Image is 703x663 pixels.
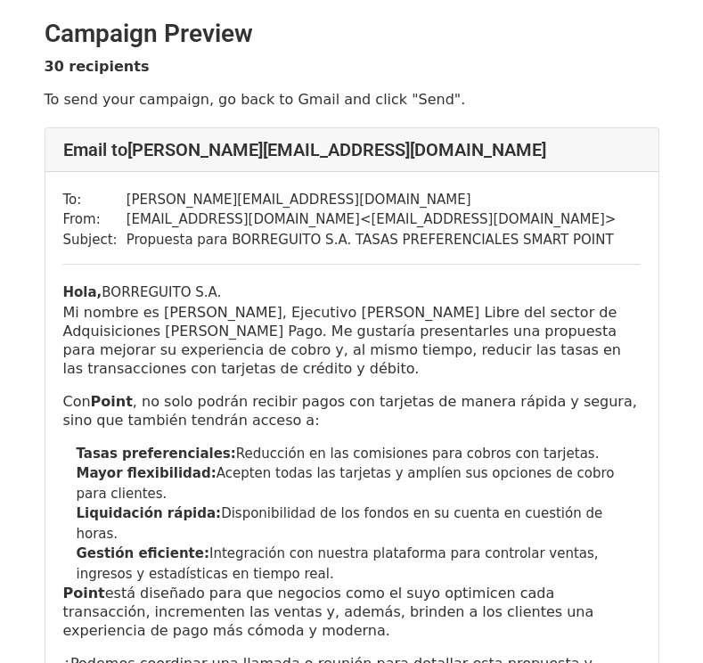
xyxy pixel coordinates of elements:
[63,190,127,210] td: To:
[91,393,133,410] strong: Point
[63,209,127,230] td: From:
[77,545,209,561] strong: Gestión eficiente:
[77,544,641,584] li: Integración con nuestra plataforma para controlar ventas, ingresos y estadísticas en tiempo real.
[63,230,127,250] td: Subject:
[614,577,703,663] iframe: Chat Widget
[77,503,641,544] li: Disponibilidad de los fondos en su cuenta en cuestión de horas.
[77,463,641,503] li: Acepten todas las tarjetas y amplíen sus opciones de cobro para clientes.
[127,230,617,250] td: Propuesta para BORREGUITO S.A. TASAS PREFERENCIALES SMART POINT
[63,584,641,640] p: está diseñado para que negocios como el suyo optimicen cada transacción, incrementen las ventas y...
[63,282,641,303] div: BORREGUITO S.A.
[45,58,150,75] strong: 30 recipients
[77,505,222,521] strong: Liquidación rápida:
[45,19,659,49] h2: Campaign Preview
[127,190,617,210] td: [PERSON_NAME][EMAIL_ADDRESS][DOMAIN_NAME]
[45,90,659,109] p: To send your campaign, go back to Gmail and click "Send".
[63,392,641,430] p: Con , no solo podrán recibir pagos con tarjetas de manera rápida y segura, sino que también tendr...
[77,465,217,481] strong: Mayor flexibilidad:
[127,209,617,230] td: [EMAIL_ADDRESS][DOMAIN_NAME] < [EMAIL_ADDRESS][DOMAIN_NAME] >
[63,303,641,378] p: Mi nombre es [PERSON_NAME], Ejecutivo [PERSON_NAME] Libre del sector de Adquisiciones [PERSON_NAM...
[63,284,102,300] strong: Hola,
[63,139,641,160] h4: Email to [PERSON_NAME][EMAIL_ADDRESS][DOMAIN_NAME]
[77,446,236,462] strong: Tasas preferenciales:
[63,585,105,602] strong: Point
[77,444,641,464] li: Reducción en las comisiones para cobros con tarjetas.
